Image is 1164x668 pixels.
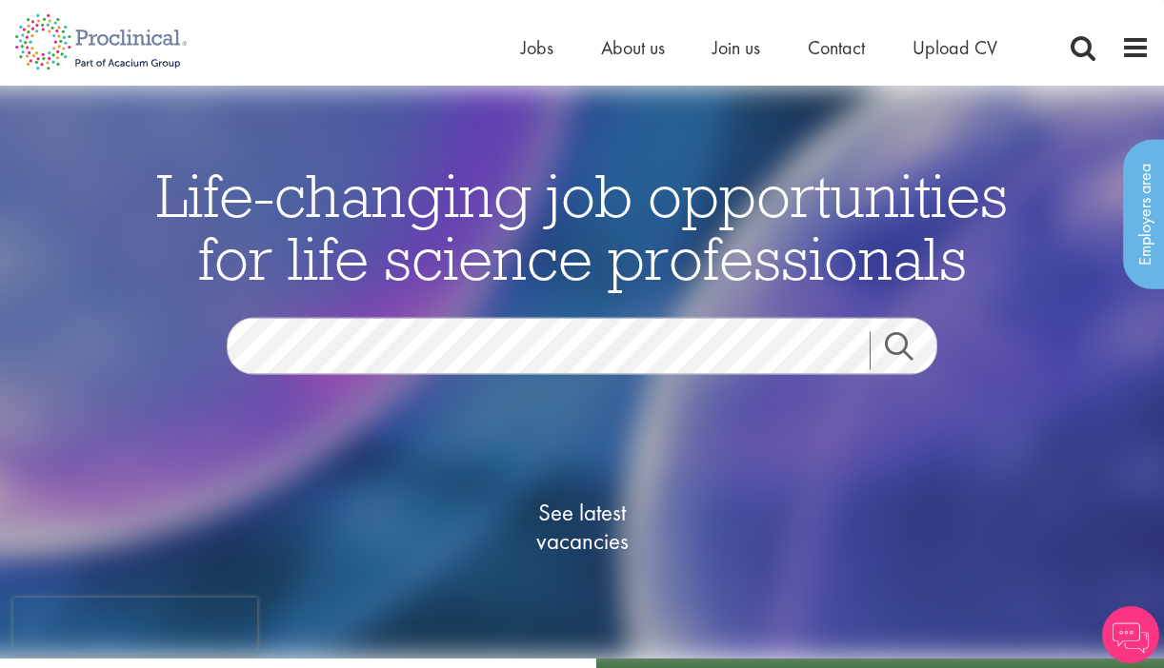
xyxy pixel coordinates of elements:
a: Jobs [521,35,553,60]
a: Contact [808,35,865,60]
a: See latestvacancies [487,422,677,632]
span: See latest vacancies [487,499,677,556]
a: About us [601,35,665,60]
a: Job search submit button [870,332,952,370]
img: Chatbot [1102,606,1159,663]
span: Life-changing job opportunities for life science professionals [156,157,1008,296]
a: Join us [712,35,760,60]
iframe: reCAPTCHA [13,598,257,655]
a: Upload CV [913,35,997,60]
